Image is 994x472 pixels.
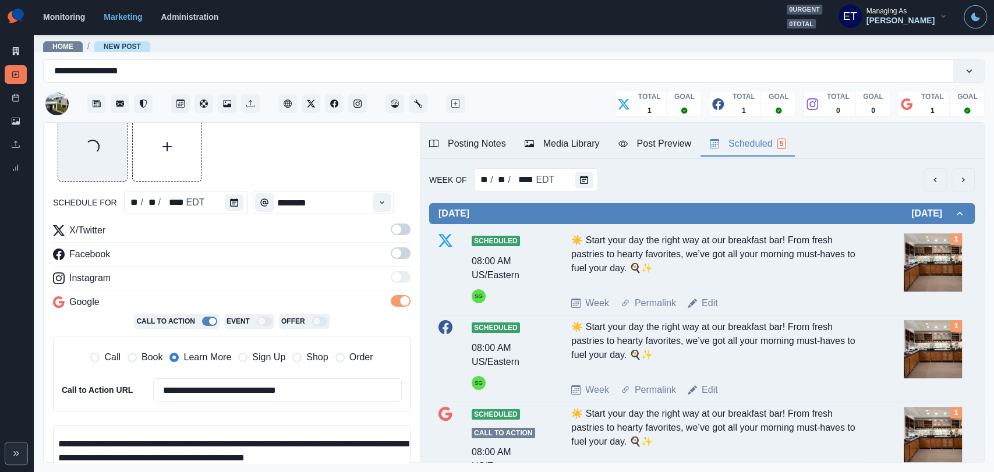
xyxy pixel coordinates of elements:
[5,65,27,84] a: New Post
[472,428,535,438] span: Call to Action
[475,289,483,303] div: Sarah Gleason
[43,12,85,22] a: Monitoring
[474,168,599,191] div: Week Of
[161,12,218,22] a: Administration
[525,137,600,151] div: Media Library
[241,94,260,113] button: Uploads
[429,203,975,224] button: [DATE][DATE]
[494,173,507,187] div: Week Of
[585,383,609,397] a: Week
[429,174,467,186] label: Week Of
[111,94,129,113] button: Messages
[325,94,344,113] button: Facebook
[950,407,962,418] div: Total Media Attached
[69,295,100,309] p: Google
[843,2,857,30] div: Emily Tanedo
[472,409,520,420] span: Scheduled
[866,16,935,26] div: [PERSON_NAME]
[133,112,201,181] button: Upload Media
[127,196,140,210] div: schedule for
[477,173,556,187] div: Date
[136,316,194,327] p: Call To Action
[5,112,27,130] a: Media Library
[348,94,367,113] button: Instagram
[5,442,28,465] button: Expand
[171,94,190,113] button: Post Schedule
[52,42,73,51] a: Home
[87,40,90,52] span: /
[618,137,691,151] div: Post Preview
[5,158,27,177] a: Review Summary
[836,105,840,116] p: 0
[787,19,816,29] span: 0 total
[409,94,427,113] button: Administration
[104,42,141,51] a: New Post
[124,191,249,214] div: schedule for
[924,168,947,191] button: previous
[911,208,954,219] h2: [DATE]
[53,197,117,209] label: schedule for
[702,296,718,310] a: Edit
[5,135,27,154] a: Uploads
[446,94,465,113] button: Create New Post
[87,94,106,113] button: Stream
[253,191,394,214] div: Time
[777,139,786,149] span: 5
[702,383,718,397] a: Edit
[535,173,556,187] div: Week Of
[157,196,162,210] div: /
[385,94,404,113] button: Dashboard
[183,350,231,364] span: Learn More
[5,88,27,107] a: Post Schedule
[489,173,494,187] div: /
[218,94,236,113] button: Media Library
[957,91,978,102] p: GOAL
[512,173,535,187] div: Week Of
[225,194,243,211] button: schedule for
[472,236,520,246] span: Scheduled
[571,233,866,287] div: ☀️ Start your day the right way at our breakfast bar! From fresh pastries to hearty favorites, we...
[349,350,373,364] span: Order
[45,92,69,115] img: 195507150498113
[904,407,962,465] img: f5oocinelfgsxm6kfda2
[278,94,297,113] button: Client Website
[863,91,883,102] p: GOAL
[638,91,661,102] p: TOTAL
[931,105,935,116] p: 1
[58,112,127,181] button: Uploading
[472,341,533,369] div: 08:00 AM US/Eastern
[742,105,746,116] p: 1
[575,172,593,188] button: Week Of
[255,193,274,212] button: Time
[69,271,111,285] p: Instagram
[194,94,213,113] button: Content Pool
[964,5,987,29] button: Toggle Mode
[306,350,328,364] span: Shop
[585,296,609,310] a: Week
[62,385,135,395] h2: Call to Action URL
[142,350,162,364] span: Book
[144,196,157,210] div: schedule for
[227,316,250,327] p: Event
[477,173,490,187] div: Week Of
[950,320,962,332] div: Total Media Attached
[950,233,962,245] div: Total Media Attached
[866,7,907,15] div: Managing As
[429,137,506,151] div: Posting Notes
[104,350,121,364] span: Call
[571,407,866,471] div: ☀️ Start your day the right way at our breakfast bar! From fresh pastries to hearty favorites, we...
[252,350,285,364] span: Sign Up
[571,320,866,374] div: ☀️ Start your day the right way at our breakfast bar! From fresh pastries to hearty favorites, we...
[710,137,786,151] div: Scheduled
